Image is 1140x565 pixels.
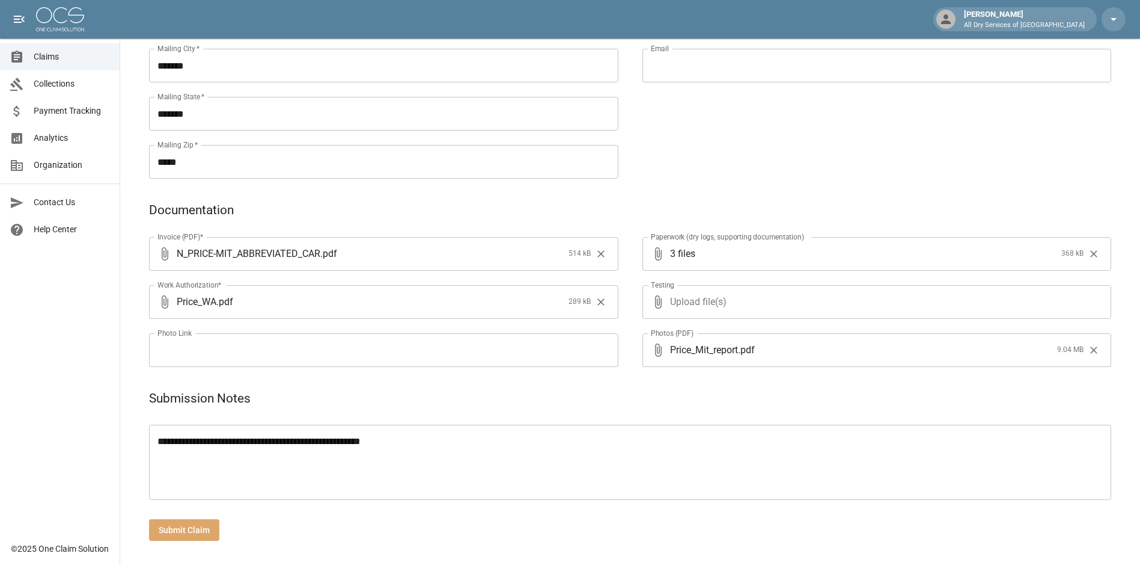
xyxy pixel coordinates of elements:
[157,43,200,54] label: Mailing City
[670,343,738,357] span: Price_Mit_report
[1061,248,1084,260] span: 368 kB
[34,51,110,63] span: Claims
[651,280,674,290] label: Testing
[177,247,320,261] span: N_PRICE-MIT_ABBREVIATED_CAR
[177,295,216,309] span: Price_WA
[34,78,110,90] span: Collections
[34,159,110,171] span: Organization
[34,223,110,236] span: Help Center
[157,328,192,338] label: Photo Link
[7,7,31,31] button: open drawer
[959,8,1090,30] div: [PERSON_NAME]
[157,91,204,102] label: Mailing State
[149,519,219,542] button: Submit Claim
[216,295,233,309] span: . pdf
[36,7,84,31] img: ocs-logo-white-transparent.png
[1085,245,1103,263] button: Clear
[157,280,222,290] label: Work Authorization*
[34,132,110,144] span: Analytics
[651,328,693,338] label: Photos (PDF)
[670,237,1057,271] span: 3 files
[651,43,669,54] label: Email
[1057,344,1084,356] span: 9.04 MB
[157,140,198,150] label: Mailing Zip
[592,293,610,311] button: Clear
[592,245,610,263] button: Clear
[651,232,804,242] label: Paperwork (dry logs, supporting documentation)
[157,232,204,242] label: Invoice (PDF)*
[568,296,591,308] span: 289 kB
[738,343,755,357] span: . pdf
[34,196,110,209] span: Contact Us
[964,20,1085,31] p: All Dry Services of [GEOGRAPHIC_DATA]
[568,248,591,260] span: 514 kB
[320,247,337,261] span: . pdf
[11,543,109,555] div: © 2025 One Claim Solution
[1085,341,1103,359] button: Clear
[34,105,110,117] span: Payment Tracking
[670,285,1079,319] span: Upload file(s)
